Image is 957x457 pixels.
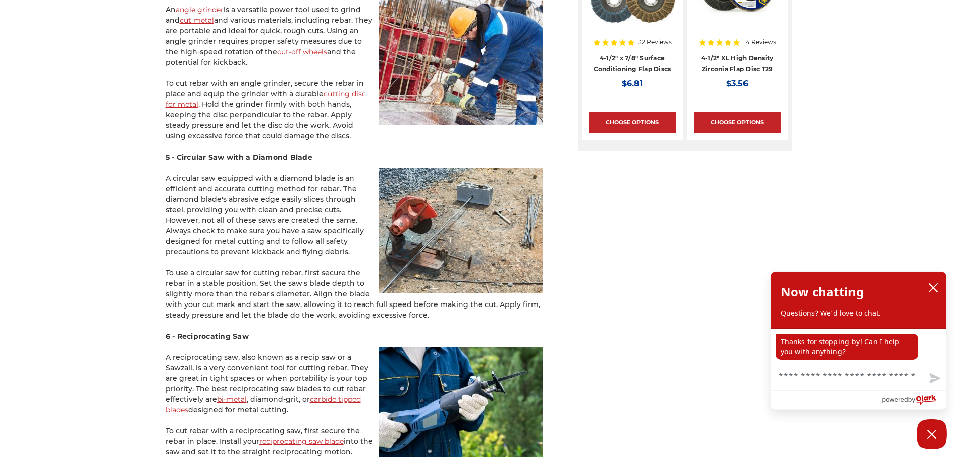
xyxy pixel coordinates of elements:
a: cut-off wheels [277,47,327,56]
a: carbide tipped blades [166,395,361,414]
a: cutting disc for metal [166,89,366,109]
p: To cut rebar with an angle grinder, secure the rebar in place and equip the grinder with a durabl... [166,78,543,141]
a: Powered by Olark [882,391,946,409]
div: chat [771,329,946,364]
p: To use a circular saw for cutting rebar, first secure the rebar in a stable position. Set the saw... [166,268,543,321]
a: Choose Options [589,112,676,133]
div: olark chatbox [770,271,947,410]
a: reciprocating saw blade [259,437,344,446]
span: $3.56 [726,79,748,88]
a: Choose Options [694,112,781,133]
span: $6.81 [622,79,643,88]
button: close chatbox [925,280,941,295]
img: Cutting rebar with a high-speed circular saw equipped with a diamond blade [379,168,543,293]
button: Send message [921,367,946,390]
button: Close Chatbox [917,419,947,449]
span: powered [882,393,908,406]
p: An is a versatile power tool used to grind and and various materials, including rebar. They are p... [166,5,543,68]
h4: 6 - Reciprocating Saw [166,331,543,342]
p: A reciprocating saw, also known as a recip saw or a Sawzall, is a very convenient tool for cuttin... [166,352,543,415]
p: Questions? We'd love to chat. [781,308,936,318]
a: angle grinder [176,5,224,14]
a: cut metal [180,16,214,25]
p: A circular saw equipped with a diamond blade is an efficient and accurate cutting method for reba... [166,173,543,257]
p: Thanks for stopping by! Can I help you with anything? [776,334,918,360]
span: by [908,393,915,406]
h4: 5 - Circular Saw with a Diamond Blade [166,152,543,163]
a: bi-metal [217,395,247,404]
h2: Now chatting [781,282,864,302]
